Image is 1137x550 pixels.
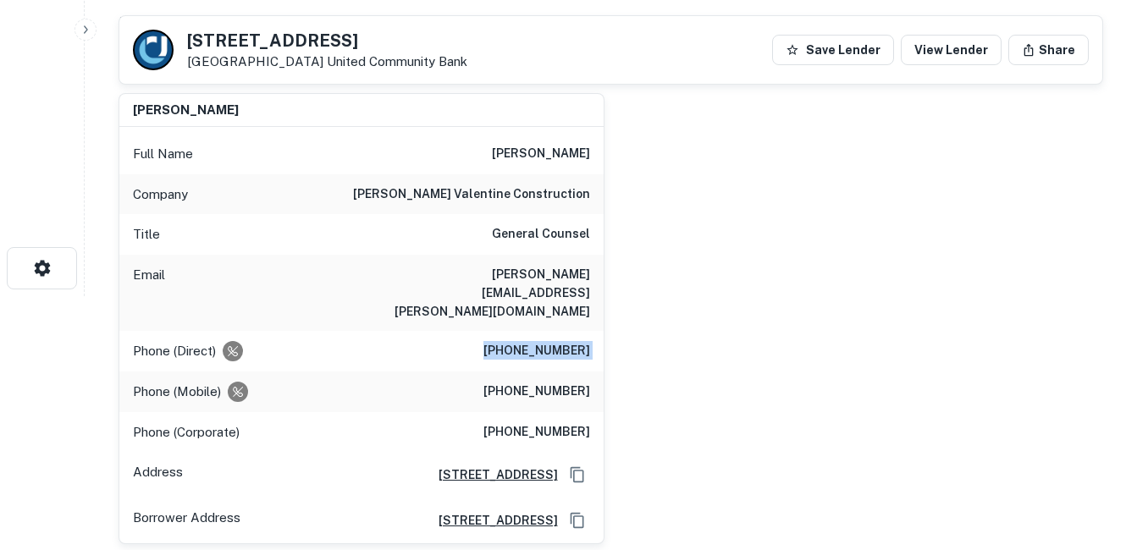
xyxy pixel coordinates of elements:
[228,382,248,402] div: Requests to not be contacted at this number
[327,54,467,69] a: United Community Bank
[353,184,590,205] h6: [PERSON_NAME] valentine construction
[133,462,183,487] p: Address
[1052,415,1137,496] iframe: Chat Widget
[133,224,160,245] p: Title
[133,265,165,321] p: Email
[483,341,590,361] h6: [PHONE_NUMBER]
[492,144,590,164] h6: [PERSON_NAME]
[1008,35,1089,65] button: Share
[133,341,216,361] p: Phone (Direct)
[187,54,467,69] p: [GEOGRAPHIC_DATA]
[901,35,1002,65] a: View Lender
[483,382,590,402] h6: [PHONE_NUMBER]
[133,184,188,205] p: Company
[425,511,558,530] a: [STREET_ADDRESS]
[492,224,590,245] h6: General Counsel
[565,508,590,533] button: Copy Address
[133,382,221,402] p: Phone (Mobile)
[223,341,243,361] div: Requests to not be contacted at this number
[133,101,239,120] h6: [PERSON_NAME]
[119,9,250,40] h4: Buyer Details
[133,144,193,164] p: Full Name
[425,465,558,484] a: [STREET_ADDRESS]
[772,35,894,65] button: Save Lender
[133,422,240,443] p: Phone (Corporate)
[187,32,467,49] h5: [STREET_ADDRESS]
[387,265,590,321] h6: [PERSON_NAME][EMAIL_ADDRESS][PERSON_NAME][DOMAIN_NAME]
[565,462,590,487] button: Copy Address
[483,422,590,443] h6: [PHONE_NUMBER]
[133,508,240,533] p: Borrower Address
